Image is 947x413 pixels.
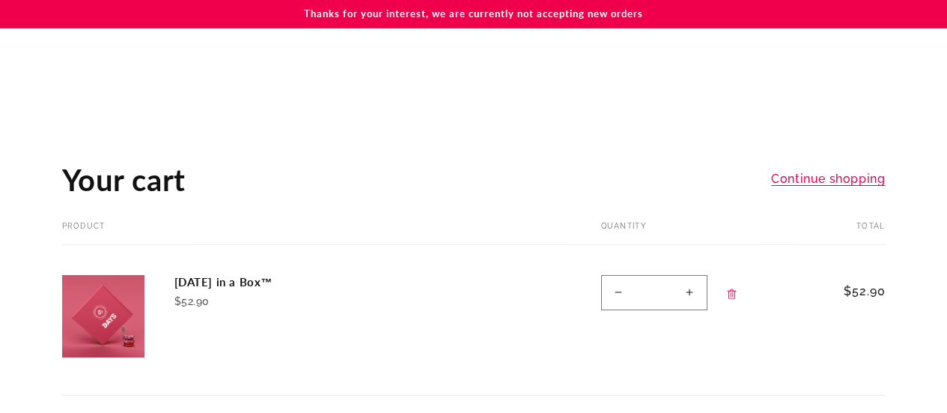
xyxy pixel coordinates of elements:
[556,222,795,245] th: Quantity
[174,294,399,310] div: $52.90
[174,275,399,290] a: [DATE] in a Box™
[62,160,186,199] h1: Your cart
[771,169,885,190] a: Continue shopping
[636,275,673,310] input: Quantity for Rosh Hashanah in a Box™
[794,222,885,245] th: Total
[719,279,745,310] a: Remove Rosh Hashanah in a Box™
[62,222,556,245] th: Product
[824,283,885,301] span: $52.90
